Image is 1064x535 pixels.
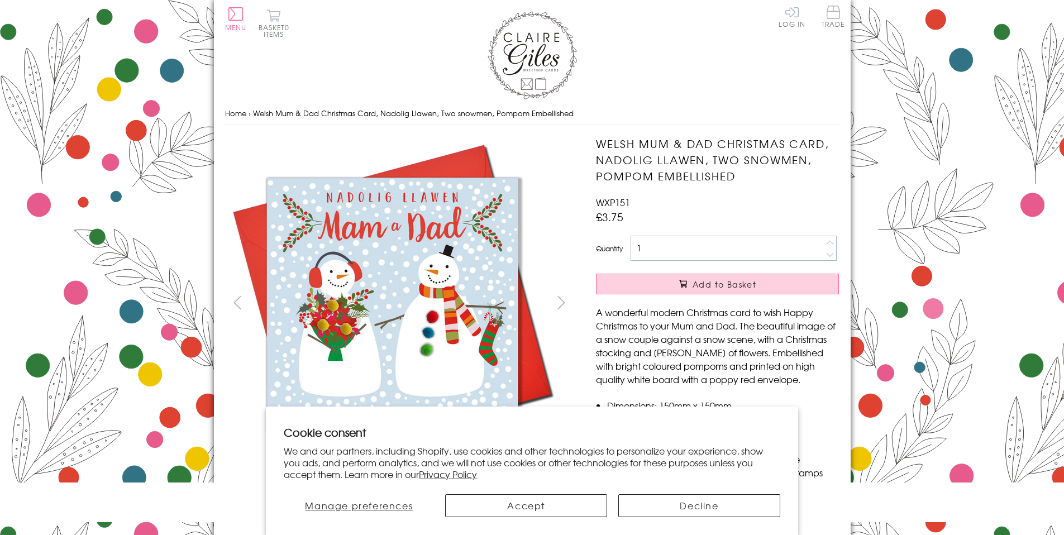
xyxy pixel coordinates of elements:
span: Add to Basket [693,279,756,290]
label: Quantity [596,243,623,254]
span: Trade [822,6,845,27]
button: Basket0 items [259,9,289,37]
span: £3.75 [596,209,623,224]
a: Trade [822,6,845,30]
img: Claire Giles Greetings Cards [488,11,577,99]
span: 0 items [264,22,289,39]
button: Accept [445,494,607,517]
button: Decline [618,494,780,517]
span: Manage preferences [305,499,413,512]
span: › [249,108,251,118]
img: Welsh Mum & Dad Christmas Card, Nadolig Llawen, Two snowmen, Pompom Embellished [225,136,560,471]
a: Home [225,108,246,118]
h1: Welsh Mum & Dad Christmas Card, Nadolig Llawen, Two snowmen, Pompom Embellished [596,136,839,184]
button: prev [225,290,250,315]
p: We and our partners, including Shopify, use cookies and other technologies to personalize your ex... [284,445,780,480]
img: Welsh Mum & Dad Christmas Card, Nadolig Llawen, Two snowmen, Pompom Embellished [574,136,909,404]
button: next [548,290,574,315]
span: Welsh Mum & Dad Christmas Card, Nadolig Llawen, Two snowmen, Pompom Embellished [253,108,574,118]
nav: breadcrumbs [225,102,839,125]
a: Log In [779,6,805,27]
button: Manage preferences [284,494,434,517]
span: Menu [225,22,247,32]
span: WXP151 [596,195,630,209]
a: Privacy Policy [419,467,477,481]
li: Dimensions: 150mm x 150mm [607,399,839,412]
button: Menu [225,7,247,31]
h2: Cookie consent [284,424,780,440]
button: Add to Basket [596,274,839,294]
p: A wonderful modern Christmas card to wish Happy Christmas to your Mum and Dad. The beautiful imag... [596,305,839,386]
